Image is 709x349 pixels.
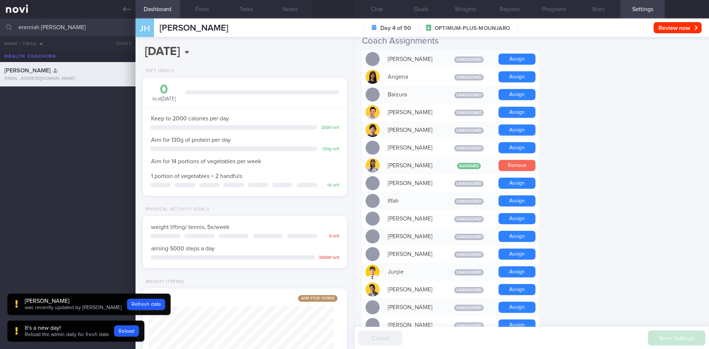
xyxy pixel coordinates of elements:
div: [PERSON_NAME] [384,229,443,244]
div: JH [131,14,158,42]
button: Assign [499,319,535,331]
span: Unassigned [454,92,484,98]
div: [PERSON_NAME] [384,211,443,226]
div: 5 left [321,234,339,239]
div: Junjie [384,264,443,279]
div: Weight (Trend) [143,279,184,285]
div: [PERSON_NAME] [384,247,443,261]
button: Chats [106,36,136,51]
span: Unassigned [454,322,484,329]
div: Iffah [384,194,443,208]
div: [PERSON_NAME] [384,176,443,191]
div: 35000 left [319,255,339,261]
div: [PERSON_NAME] [384,140,443,155]
div: [PERSON_NAME] [384,300,443,315]
div: kcal [DATE] [150,83,178,103]
div: [PERSON_NAME] [384,123,443,137]
div: [PERSON_NAME] [384,105,443,120]
div: [PERSON_NAME] [384,282,443,297]
span: Unassigned [454,234,484,240]
span: Assigned [457,163,481,169]
span: Unassigned [454,252,484,258]
div: Physical Activity Goals [143,207,210,212]
div: [PERSON_NAME] [384,318,443,332]
span: Unassigned [454,181,484,187]
div: 0 [150,83,178,96]
span: Reload the admin daily for fresh data [25,332,109,337]
span: Unassigned [454,305,484,311]
button: Assign [499,249,535,260]
button: Assign [499,302,535,313]
span: Unassigned [454,287,484,293]
span: [PERSON_NAME] [160,24,228,32]
button: Assign [499,195,535,206]
span: Unassigned [454,57,484,63]
div: [PERSON_NAME] [25,297,121,305]
span: Aim for 130g of protein per day [151,137,231,143]
div: [EMAIL_ADDRESS][DOMAIN_NAME] [4,76,131,82]
h2: Coach Assignments [362,35,702,47]
button: Assign [499,266,535,277]
div: Diet (Daily) [143,68,174,74]
button: Assign [499,124,535,136]
div: 130 g left [321,147,339,152]
span: Unassigned [454,216,484,222]
span: 1 portion of vegetables = 2 handfuls [151,173,242,179]
span: Unassigned [454,74,484,81]
button: Assign [499,89,535,100]
span: aiming 5000 steps a day [151,246,215,252]
div: It's a new day! [25,324,109,332]
span: [PERSON_NAME] [4,68,51,73]
div: [PERSON_NAME] [384,158,443,173]
div: [PERSON_NAME] [384,52,443,66]
button: Review now [654,22,702,33]
button: Assign [499,213,535,224]
button: Assign [499,71,535,82]
div: 2000 left [321,125,339,131]
button: Assign [499,284,535,295]
span: Aim for 14 portions of vegetables per week [151,158,261,164]
span: Unassigned [454,269,484,276]
div: Angena [384,69,443,84]
span: Keep to 2000 calories per day [151,116,229,122]
div: Baizura [384,87,443,102]
button: Refresh data [127,299,165,310]
span: Unassigned [454,198,484,205]
strong: Day 4 of 90 [380,24,411,32]
button: Reload [114,325,139,336]
span: weight lifting/ tennis, 5x/week [151,224,229,230]
button: Assign [499,231,535,242]
span: Unassigned [454,145,484,151]
button: Remove [499,160,535,171]
span: OPTIMUM-PLUS-MOUNJARO [435,25,510,32]
span: Unassigned [454,110,484,116]
button: Assign [499,54,535,65]
span: was recently updated by [PERSON_NAME] [25,305,121,310]
div: 14 left [321,183,339,188]
span: Unassigned [454,127,484,134]
button: Assign [499,142,535,153]
span: Aim for: 100 kg [298,295,338,302]
button: Assign [499,107,535,118]
button: Assign [499,178,535,189]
